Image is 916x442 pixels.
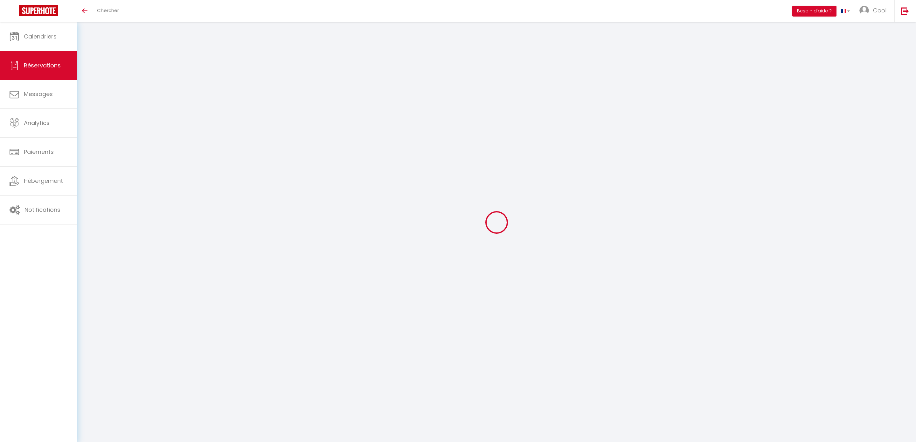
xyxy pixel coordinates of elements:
[24,119,50,127] span: Analytics
[792,6,836,17] button: Besoin d'aide ?
[24,90,53,98] span: Messages
[24,61,61,69] span: Réservations
[97,7,119,14] span: Chercher
[873,6,886,14] span: Cool
[24,148,54,156] span: Paiements
[24,177,63,185] span: Hébergement
[24,32,57,40] span: Calendriers
[19,5,58,16] img: Super Booking
[901,7,909,15] img: logout
[24,206,60,214] span: Notifications
[859,6,869,15] img: ...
